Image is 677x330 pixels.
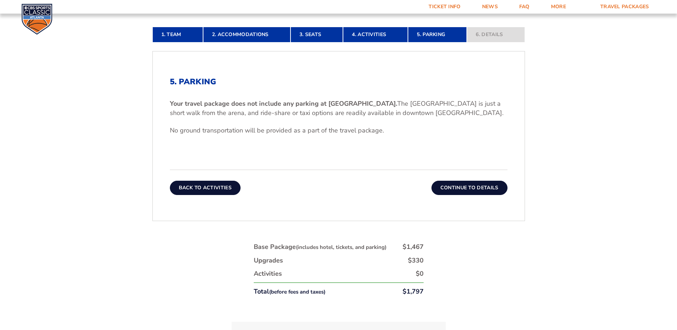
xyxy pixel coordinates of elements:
a: 4. Activities [343,27,408,42]
button: Back To Activities [170,181,241,195]
h2: 5. Parking [170,77,507,86]
b: Your travel package does not include any parking at [GEOGRAPHIC_DATA]. [170,99,397,108]
a: 2. Accommodations [203,27,290,42]
div: $0 [416,269,424,278]
div: Base Package [254,242,387,251]
div: $330 [408,256,424,265]
div: Upgrades [254,256,283,265]
div: Total [254,287,325,296]
p: No ground transportation will be provided as a part of the travel package. [170,126,507,135]
div: Activities [254,269,282,278]
div: $1,797 [403,287,424,296]
a: 1. Team [152,27,203,42]
button: Continue To Details [431,181,507,195]
a: 3. Seats [290,27,343,42]
p: The [GEOGRAPHIC_DATA] is just a short walk from the arena, and ride-share or taxi options are rea... [170,99,507,117]
small: (includes hotel, tickets, and parking) [296,244,387,251]
small: (before fees and taxes) [269,288,325,295]
div: $1,467 [403,242,424,251]
img: CBS Sports Classic [21,4,52,35]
